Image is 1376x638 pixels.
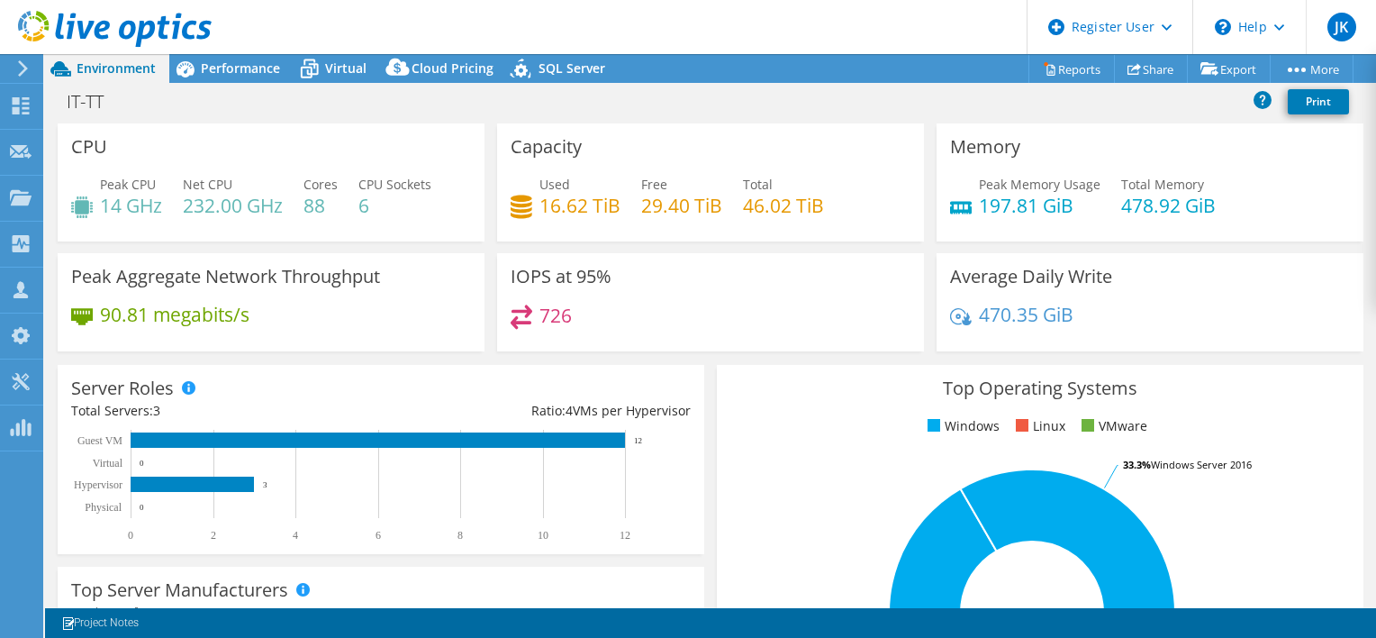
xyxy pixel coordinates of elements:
span: Virtual [325,59,367,77]
text: Physical [85,501,122,514]
text: 10 [538,529,548,542]
li: Linux [1011,416,1065,436]
div: Ratio: VMs per Hypervisor [381,401,691,421]
h4: Total Manufacturers: [71,603,691,623]
a: More [1270,55,1353,83]
h1: IT-TT [59,92,131,112]
h4: 88 [303,196,338,215]
h4: 46.02 TiB [743,196,824,215]
svg: \n [1215,19,1231,35]
h4: 478.92 GiB [1121,196,1216,215]
h4: 470.35 GiB [979,305,1073,324]
li: VMware [1077,416,1147,436]
h4: 726 [539,305,572,325]
li: Windows [923,416,1000,436]
h4: 14 GHz [100,196,162,215]
a: Reports [1028,55,1115,83]
h3: Top Server Manufacturers [71,580,288,600]
text: 3 [263,480,267,489]
a: Project Notes [49,612,151,634]
h4: 6 [358,196,431,215]
div: Total Servers: [71,401,381,421]
span: Total [743,176,773,193]
a: Export [1187,55,1271,83]
h3: Top Operating Systems [730,378,1350,398]
h4: 90.81 megabits/s [100,305,249,324]
text: 6 [376,529,381,542]
span: SQL Server [539,59,605,77]
span: Peak CPU [100,176,156,193]
text: Guest VM [77,434,122,447]
h3: CPU [71,137,107,157]
text: 4 [293,529,298,542]
span: Total Memory [1121,176,1204,193]
h3: Memory [950,137,1020,157]
h4: 16.62 TiB [539,196,620,215]
h3: IOPS at 95% [511,267,611,287]
text: Hypervisor [74,478,122,491]
span: 4 [566,402,573,419]
span: Free [641,176,667,193]
span: Cores [303,176,338,193]
text: 12 [634,436,642,445]
span: Peak Memory Usage [979,176,1100,193]
a: Print [1288,89,1349,114]
h3: Capacity [511,137,582,157]
h3: Server Roles [71,378,174,398]
h4: 232.00 GHz [183,196,283,215]
text: 12 [620,529,630,542]
span: Performance [201,59,280,77]
a: Share [1114,55,1188,83]
span: Used [539,176,570,193]
span: Cloud Pricing [412,59,493,77]
h3: Peak Aggregate Network Throughput [71,267,380,287]
h4: 197.81 GiB [979,196,1100,215]
h4: 29.40 TiB [641,196,722,215]
text: 0 [128,529,133,542]
span: Net CPU [183,176,232,193]
span: 2 [186,604,194,621]
h3: Average Daily Write [950,267,1112,287]
text: 0 [140,503,144,512]
span: 3 [153,402,160,419]
text: 0 [140,459,144,468]
span: Environment [77,59,156,77]
tspan: 33.3% [1123,458,1151,471]
span: CPU Sockets [358,176,431,193]
span: JK [1327,13,1356,41]
text: 8 [457,529,463,542]
tspan: Windows Server 2016 [1151,458,1252,471]
text: Virtual [93,457,123,469]
text: 2 [211,529,216,542]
